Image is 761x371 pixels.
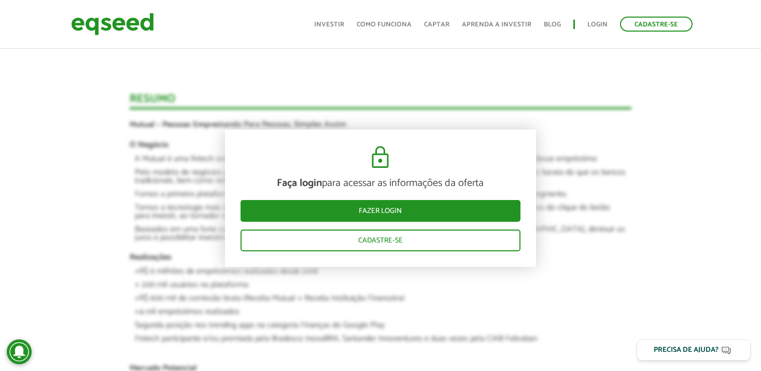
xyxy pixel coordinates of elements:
[368,145,393,170] img: cadeado.svg
[241,177,520,190] p: para acessar as informações da oferta
[277,175,322,192] strong: Faça login
[71,10,154,38] img: EqSeed
[462,21,531,28] a: Aprenda a investir
[587,21,608,28] a: Login
[241,230,520,251] a: Cadastre-se
[314,21,344,28] a: Investir
[241,200,520,222] a: Fazer login
[424,21,449,28] a: Captar
[357,21,412,28] a: Como funciona
[620,17,693,32] a: Cadastre-se
[544,21,561,28] a: Blog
